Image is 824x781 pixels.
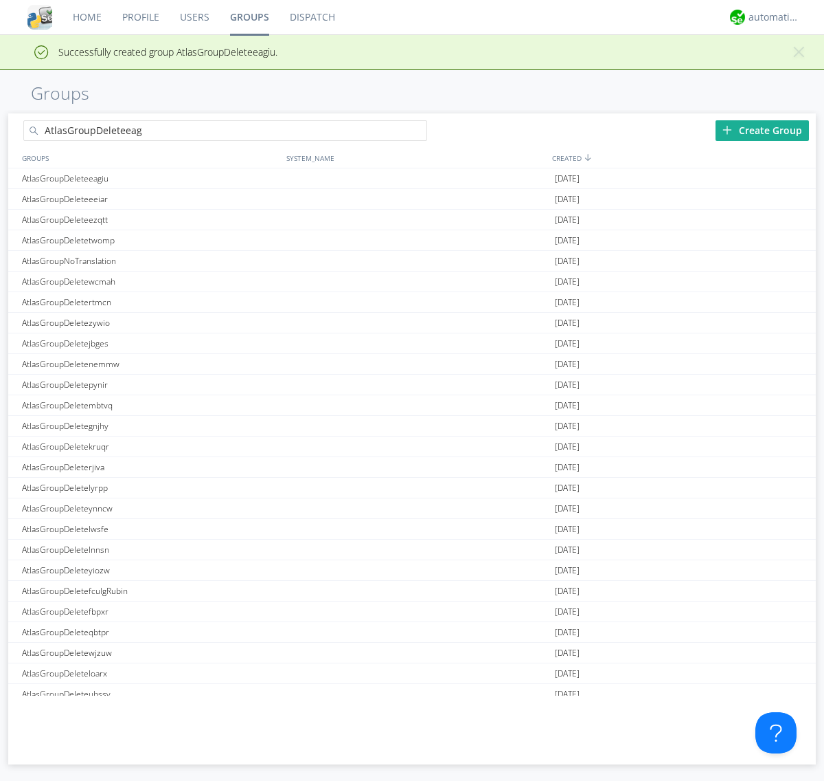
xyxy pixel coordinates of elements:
a: AtlasGroupDeletewcmah[DATE] [8,272,816,292]
a: AtlasGroupDeletefbpxr[DATE] [8,602,816,622]
div: AtlasGroupDeleteynncw [19,498,283,518]
a: AtlasGroupDeletelnnsn[DATE] [8,540,816,560]
div: AtlasGroupDeletefbpxr [19,602,283,621]
div: CREATED [549,148,816,168]
div: AtlasGroupDeletepynir [19,375,283,395]
a: AtlasGroupDeleteubssy[DATE] [8,684,816,705]
div: AtlasGroupDeletenemmw [19,354,283,374]
input: Search groups [23,120,427,141]
span: [DATE] [555,602,580,622]
a: AtlasGroupDeleterjiva[DATE] [8,457,816,478]
div: AtlasGroupDeletegnjhy [19,416,283,436]
div: AtlasGroupDeletezywio [19,313,283,333]
div: AtlasGroupDeletejbges [19,333,283,353]
a: AtlasGroupDeleteeagiu[DATE] [8,168,816,189]
a: AtlasGroupDeletewjzuw[DATE] [8,643,816,663]
div: AtlasGroupDeletewcmah [19,272,283,291]
div: AtlasGroupDeleteezqtt [19,210,283,230]
div: AtlasGroupDeletefculgRubin [19,581,283,601]
img: d2d01cd9b4174d08988066c6d424eccd [730,10,745,25]
div: AtlasGroupDeleterjiva [19,457,283,477]
span: [DATE] [555,498,580,519]
a: AtlasGroupDeletelyrpp[DATE] [8,478,816,498]
a: AtlasGroupDeleteynncw[DATE] [8,498,816,519]
a: AtlasGroupDeleteloarx[DATE] [8,663,816,684]
div: AtlasGroupDeletelnnsn [19,540,283,560]
a: AtlasGroupDeletenemmw[DATE] [8,354,816,375]
div: AtlasGroupDeletekruqr [19,437,283,456]
span: [DATE] [555,622,580,643]
a: AtlasGroupNoTranslation[DATE] [8,251,816,272]
div: automation+atlas [748,10,800,24]
span: [DATE] [555,333,580,354]
span: [DATE] [555,230,580,251]
span: [DATE] [555,643,580,663]
span: [DATE] [555,416,580,437]
div: AtlasGroupDeletetwomp [19,230,283,250]
span: [DATE] [555,581,580,602]
a: AtlasGroupDeletepynir[DATE] [8,375,816,395]
div: AtlasGroupDeleteloarx [19,663,283,683]
a: AtlasGroupDeletelwsfe[DATE] [8,519,816,540]
div: GROUPS [19,148,279,168]
img: plus.svg [722,125,732,135]
div: AtlasGroupDeleteubssy [19,684,283,704]
div: SYSTEM_NAME [283,148,549,168]
a: AtlasGroupDeletefculgRubin[DATE] [8,581,816,602]
span: [DATE] [555,540,580,560]
div: AtlasGroupDeletelyrpp [19,478,283,498]
div: AtlasGroupDeleteyiozw [19,560,283,580]
span: [DATE] [555,168,580,189]
span: [DATE] [555,375,580,395]
span: [DATE] [555,189,580,210]
div: AtlasGroupDeletertmcn [19,292,283,312]
img: cddb5a64eb264b2086981ab96f4c1ba7 [27,5,52,30]
span: [DATE] [555,210,580,230]
a: AtlasGroupDeleteezqtt[DATE] [8,210,816,230]
div: AtlasGroupDeleteeeiar [19,189,283,209]
span: [DATE] [555,457,580,478]
a: AtlasGroupDeletetwomp[DATE] [8,230,816,251]
a: AtlasGroupDeletembtvq[DATE] [8,395,816,416]
span: [DATE] [555,519,580,540]
div: AtlasGroupDeleteqbtpr [19,622,283,642]
a: AtlasGroupDeleteqbtpr[DATE] [8,622,816,643]
div: AtlasGroupDeletewjzuw [19,643,283,663]
a: AtlasGroupDeletertmcn[DATE] [8,292,816,313]
span: Successfully created group AtlasGroupDeleteeagiu. [10,45,277,58]
span: [DATE] [555,560,580,581]
span: [DATE] [555,663,580,684]
span: [DATE] [555,313,580,333]
div: AtlasGroupNoTranslation [19,251,283,271]
a: AtlasGroupDeletezywio[DATE] [8,313,816,333]
span: [DATE] [555,251,580,272]
a: AtlasGroupDeleteyiozw[DATE] [8,560,816,581]
span: [DATE] [555,395,580,416]
a: AtlasGroupDeleteeeiar[DATE] [8,189,816,210]
div: AtlasGroupDeletembtvq [19,395,283,415]
span: [DATE] [555,272,580,292]
span: [DATE] [555,684,580,705]
a: AtlasGroupDeletekruqr[DATE] [8,437,816,457]
span: [DATE] [555,478,580,498]
div: AtlasGroupDeleteeagiu [19,168,283,188]
iframe: Toggle Customer Support [755,712,797,753]
span: [DATE] [555,292,580,313]
span: [DATE] [555,354,580,375]
a: AtlasGroupDeletejbges[DATE] [8,333,816,354]
a: AtlasGroupDeletegnjhy[DATE] [8,416,816,437]
div: Create Group [716,120,809,141]
div: AtlasGroupDeletelwsfe [19,519,283,539]
span: [DATE] [555,437,580,457]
